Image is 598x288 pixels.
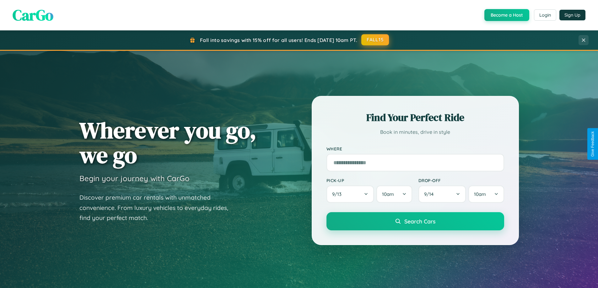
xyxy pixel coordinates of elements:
button: 9/13 [326,186,374,203]
button: Search Cars [326,212,504,230]
button: Become a Host [484,9,529,21]
p: Discover premium car rentals with unmatched convenience. From luxury vehicles to everyday rides, ... [79,192,236,223]
button: 9/14 [418,186,466,203]
label: Drop-off [418,178,504,183]
span: 9 / 13 [332,191,345,197]
h2: Find Your Perfect Ride [326,111,504,124]
button: FALL15 [361,34,389,45]
label: Where [326,146,504,151]
p: Book in minutes, drive in style [326,128,504,137]
div: Give Feedback [590,131,595,157]
button: 10am [376,186,412,203]
button: 10am [468,186,504,203]
span: Fall into savings with 15% off for all users! Ends [DATE] 10am PT. [200,37,357,43]
span: 10am [382,191,394,197]
h3: Begin your journey with CarGo [79,174,190,183]
button: Sign Up [559,10,585,20]
span: 10am [474,191,486,197]
button: Login [534,9,556,21]
label: Pick-up [326,178,412,183]
span: 9 / 14 [424,191,437,197]
span: Search Cars [404,218,435,225]
span: CarGo [13,5,53,25]
h1: Wherever you go, we go [79,118,256,167]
